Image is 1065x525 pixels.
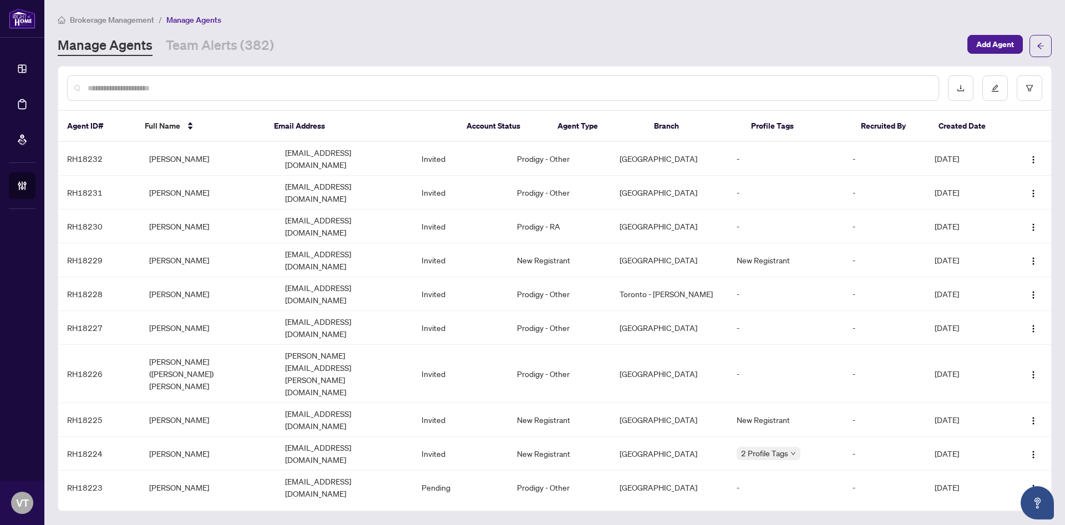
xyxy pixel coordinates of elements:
td: [EMAIL_ADDRESS][DOMAIN_NAME] [276,437,413,471]
td: New Registrant [508,403,610,437]
td: [EMAIL_ADDRESS][DOMAIN_NAME] [276,142,413,176]
span: Add Agent [976,35,1014,53]
td: [EMAIL_ADDRESS][DOMAIN_NAME] [276,277,413,311]
td: - [844,437,926,471]
td: Prodigy - Other [508,345,610,403]
td: Invited [413,311,508,345]
td: - [844,243,926,277]
td: RH18227 [58,311,140,345]
td: [DATE] [926,277,1008,311]
td: [GEOGRAPHIC_DATA] [611,437,728,471]
th: Branch [645,111,742,142]
td: [GEOGRAPHIC_DATA] [611,142,728,176]
td: RH18224 [58,437,140,471]
td: - [844,345,926,403]
td: [DATE] [926,142,1008,176]
img: Logo [1029,257,1038,266]
td: Prodigy - Other [508,277,610,311]
td: RH18229 [58,243,140,277]
span: 2 Profile Tags [741,447,788,460]
span: VT [16,495,29,511]
button: Logo [1025,217,1042,235]
td: RH18226 [58,345,140,403]
td: Invited [413,176,508,210]
span: Manage Agents [166,15,221,25]
img: Logo [1029,155,1038,164]
th: Created Date [930,111,1007,142]
th: Agent ID# [58,111,136,142]
td: - [844,311,926,345]
td: Invited [413,277,508,311]
td: New Registrant [508,243,610,277]
a: Team Alerts (382) [166,36,274,56]
span: Brokerage Management [70,15,154,25]
span: home [58,16,65,24]
td: [GEOGRAPHIC_DATA] [611,210,728,243]
td: [EMAIL_ADDRESS][DOMAIN_NAME] [276,403,413,437]
td: - [844,403,926,437]
td: [DATE] [926,345,1008,403]
td: [DATE] [926,311,1008,345]
img: Logo [1029,324,1038,333]
td: [EMAIL_ADDRESS][DOMAIN_NAME] [276,471,413,504]
img: Logo [1029,189,1038,198]
button: Logo [1025,445,1042,462]
td: - [728,345,844,403]
img: Logo [1029,450,1038,459]
td: RH18228 [58,277,140,311]
td: [GEOGRAPHIC_DATA] [611,471,728,504]
td: [DATE] [926,243,1008,277]
td: - [728,311,844,345]
td: Prodigy - Other [508,142,610,176]
td: New Registrant [728,243,844,277]
td: [GEOGRAPHIC_DATA] [611,176,728,210]
td: Prodigy - RA [508,210,610,243]
td: [PERSON_NAME][EMAIL_ADDRESS][PERSON_NAME][DOMAIN_NAME] [276,345,413,403]
img: Logo [1029,370,1038,379]
td: RH18230 [58,210,140,243]
td: [PERSON_NAME] [140,311,277,345]
td: Prodigy - Other [508,176,610,210]
td: - [728,471,844,504]
img: Logo [1029,484,1038,493]
td: [PERSON_NAME] [140,243,277,277]
button: Logo [1025,251,1042,269]
span: Full Name [145,120,180,132]
td: [EMAIL_ADDRESS][DOMAIN_NAME] [276,243,413,277]
button: edit [982,75,1008,101]
td: RH18225 [58,403,140,437]
td: [DATE] [926,471,1008,504]
td: [DATE] [926,437,1008,471]
td: RH18232 [58,142,140,176]
th: Account Status [458,111,548,142]
td: [PERSON_NAME] [140,277,277,311]
td: [PERSON_NAME] [140,403,277,437]
td: Invited [413,403,508,437]
td: [PERSON_NAME] [140,210,277,243]
button: Open asap [1021,486,1054,519]
td: RH18231 [58,176,140,210]
button: Add Agent [967,35,1023,54]
img: Logo [1029,416,1038,425]
button: Logo [1025,150,1042,167]
td: [EMAIL_ADDRESS][DOMAIN_NAME] [276,210,413,243]
td: - [728,176,844,210]
td: [PERSON_NAME] [140,142,277,176]
td: Invited [413,210,508,243]
td: [PERSON_NAME] ([PERSON_NAME]) [PERSON_NAME] [140,345,277,403]
td: - [728,142,844,176]
button: Logo [1025,365,1042,383]
span: arrow-left [1037,42,1044,50]
td: [EMAIL_ADDRESS][DOMAIN_NAME] [276,176,413,210]
td: Invited [413,437,508,471]
th: Agent Type [549,111,646,142]
td: - [844,277,926,311]
td: [GEOGRAPHIC_DATA] [611,403,728,437]
td: - [728,277,844,311]
td: [DATE] [926,403,1008,437]
td: [PERSON_NAME] [140,437,277,471]
td: - [844,471,926,504]
td: [PERSON_NAME] [140,471,277,504]
td: Pending [413,471,508,504]
td: [DATE] [926,210,1008,243]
